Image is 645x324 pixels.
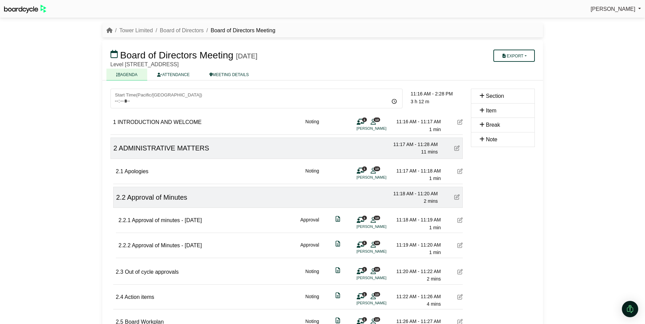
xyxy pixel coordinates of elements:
[236,52,257,60] div: [DATE]
[357,249,408,254] li: [PERSON_NAME]
[393,167,441,175] div: 11:17 AM - 11:18 AM
[111,61,179,67] span: Level [STREET_ADDRESS]
[622,301,638,317] div: Open Intercom Messenger
[116,194,126,201] span: 2.2
[119,242,131,248] span: 2.2.2
[114,144,117,152] span: 2
[118,119,202,125] span: INTRODUCTION AND WELCOME
[362,292,367,296] span: 1
[106,69,148,80] a: AGENDA
[390,190,438,197] div: 11:18 AM - 11:20 AM
[132,242,202,248] span: Approval of Minutes - [DATE]
[486,108,496,113] span: Item
[116,294,123,300] span: 2.4
[393,118,441,125] div: 11:16 AM - 11:17 AM
[357,175,408,180] li: [PERSON_NAME]
[362,118,367,122] span: 1
[393,268,441,275] div: 11:20 AM - 11:22 AM
[160,28,204,33] a: Board of Directors
[486,93,504,99] span: Section
[427,276,441,282] span: 2 mins
[124,168,148,174] span: Apologies
[300,241,319,256] div: Approval
[113,119,116,125] span: 1
[374,118,380,122] span: 10
[116,269,123,275] span: 2.3
[486,122,500,128] span: Break
[106,26,275,35] nav: breadcrumb
[362,166,367,171] span: 1
[147,69,199,80] a: ATTENDANCE
[119,217,131,223] span: 2.2.1
[411,99,429,104] span: 3 h 12 m
[362,267,367,271] span: 1
[429,225,441,230] span: 1 min
[429,176,441,181] span: 1 min
[305,118,319,133] div: Noting
[429,250,441,255] span: 1 min
[357,126,408,131] li: [PERSON_NAME]
[374,241,380,245] span: 10
[411,90,463,97] div: 11:16 AM - 2:28 PM
[374,216,380,220] span: 10
[204,26,275,35] li: Board of Directors Meeting
[200,69,259,80] a: MEETING DETAILS
[125,269,179,275] span: Out of cycle approvals
[119,28,153,33] a: Tower Limited
[393,293,441,300] div: 11:22 AM - 11:26 AM
[591,5,641,14] a: [PERSON_NAME]
[374,267,380,271] span: 10
[362,317,367,322] span: 1
[4,5,46,13] img: BoardcycleBlackGreen-aaafeed430059cb809a45853b8cf6d952af9d84e6e89e1f1685b34bfd5cb7d64.svg
[424,198,438,204] span: 2 mins
[374,292,380,296] span: 10
[429,127,441,132] span: 1 min
[362,216,367,220] span: 1
[486,137,497,142] span: Note
[591,6,635,12] span: [PERSON_NAME]
[127,194,187,201] span: Approval of Minutes
[357,300,408,306] li: [PERSON_NAME]
[421,149,438,155] span: 11 mins
[374,166,380,171] span: 10
[305,268,319,283] div: Noting
[393,241,441,249] div: 11:19 AM - 11:20 AM
[119,144,209,152] span: ADMINISTRATIVE MATTERS
[357,224,408,230] li: [PERSON_NAME]
[124,294,154,300] span: Action items
[300,216,319,231] div: Approval
[116,168,123,174] span: 2.1
[120,50,233,60] span: Board of Directors Meeting
[132,217,202,223] span: Approval of minutes - [DATE]
[305,167,319,182] div: Noting
[305,293,319,308] div: Noting
[374,317,380,322] span: 10
[390,141,438,148] div: 11:17 AM - 11:28 AM
[393,216,441,223] div: 11:18 AM - 11:19 AM
[362,241,367,245] span: 1
[427,301,441,307] span: 4 mins
[493,50,534,62] button: Export
[357,275,408,281] li: [PERSON_NAME]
